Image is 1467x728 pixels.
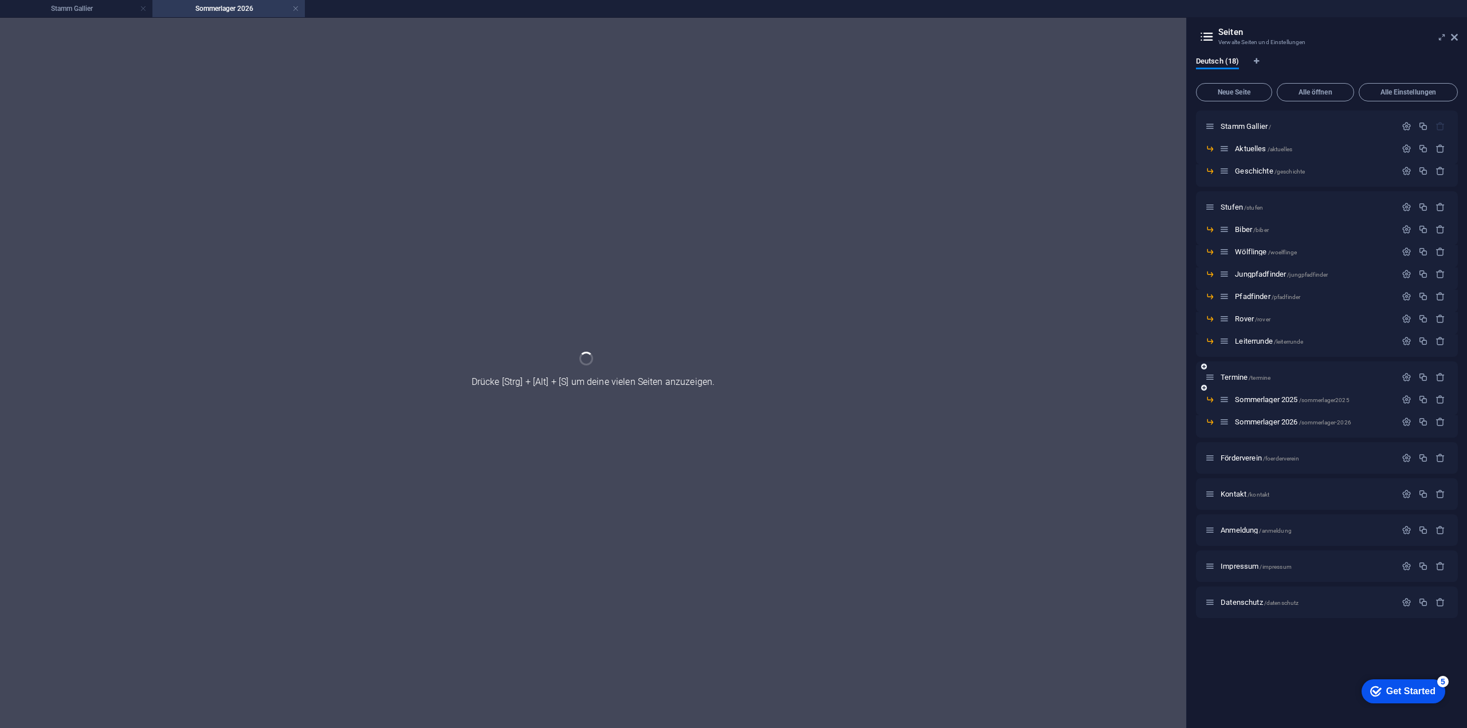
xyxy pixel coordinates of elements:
div: Duplizieren [1418,121,1428,131]
span: Klick, um Seite zu öffnen [1235,167,1305,175]
span: Klick, um Seite zu öffnen [1235,337,1303,345]
span: Klick, um Seite zu öffnen [1235,314,1270,323]
div: Rover/rover [1231,315,1396,322]
span: Klick, um Seite zu öffnen [1221,598,1299,607]
div: Duplizieren [1418,453,1428,463]
div: Einstellungen [1402,453,1411,463]
span: /geschichte [1274,168,1305,175]
span: /stufen [1244,204,1263,211]
h3: Verwalte Seiten und Einstellungen [1218,37,1435,48]
div: Duplizieren [1418,269,1428,279]
div: Get Started 5 items remaining, 0% complete [9,6,93,30]
span: /impressum [1260,564,1291,570]
div: Einstellungen [1402,166,1411,176]
div: Anmeldung/anmeldung [1217,526,1396,534]
span: Klick, um Seite zu öffnen [1221,526,1292,534]
span: /kontakt [1248,491,1269,498]
span: / [1269,124,1271,130]
span: /aktuelles [1268,146,1292,152]
div: Aktuelles/aktuelles [1231,145,1396,152]
div: Entfernen [1435,292,1445,301]
span: /foerderverein [1263,455,1299,462]
div: Biber/biber [1231,226,1396,233]
div: 5 [85,2,96,14]
span: Klick, um Seite zu öffnen [1221,562,1292,570]
div: Entfernen [1435,597,1445,607]
span: Klick, um Seite zu öffnen [1221,203,1263,211]
div: Einstellungen [1402,292,1411,301]
button: Alle Einstellungen [1359,83,1458,101]
div: Einstellungen [1402,225,1411,234]
div: Duplizieren [1418,336,1428,346]
div: Entfernen [1435,561,1445,571]
span: Klick, um Seite zu öffnen [1235,395,1349,404]
h2: Seiten [1218,27,1458,37]
div: Einstellungen [1402,247,1411,257]
span: Klick, um Seite zu öffnen [1221,122,1271,131]
span: /leiterrunde [1274,339,1304,345]
div: Einstellungen [1402,202,1411,212]
div: Einstellungen [1402,597,1411,607]
span: Alle Einstellungen [1364,89,1453,96]
span: Klick, um Seite zu öffnen [1221,454,1299,462]
div: Duplizieren [1418,144,1428,154]
div: Einstellungen [1402,121,1411,131]
div: Einstellungen [1402,336,1411,346]
span: /woelflinge [1268,249,1297,255]
span: Klick, um Seite zu öffnen [1221,373,1270,381]
div: Einstellungen [1402,525,1411,535]
div: Entfernen [1435,453,1445,463]
div: Geschichte/geschichte [1231,167,1396,175]
span: /pfadfinder [1272,294,1301,300]
div: Entfernen [1435,247,1445,257]
div: Die Startseite kann nicht gelöscht werden [1435,121,1445,131]
span: /anmeldung [1259,528,1291,534]
div: Entfernen [1435,336,1445,346]
span: Klick, um Seite zu öffnen [1235,418,1351,426]
div: Duplizieren [1418,525,1428,535]
h4: Sommerlager 2026 [152,2,305,15]
div: Sprachen-Tabs [1196,57,1458,78]
button: Alle öffnen [1277,83,1354,101]
span: Klick, um Seite zu öffnen [1221,490,1269,498]
div: Impressum/impressum [1217,562,1396,570]
div: Duplizieren [1418,292,1428,301]
button: Neue Seite [1196,83,1272,101]
div: Duplizieren [1418,395,1428,404]
span: Alle öffnen [1282,89,1349,96]
div: Duplizieren [1418,166,1428,176]
div: Duplizieren [1418,225,1428,234]
span: Klick, um Seite zu öffnen [1235,270,1328,278]
div: Kontakt/kontakt [1217,490,1396,498]
div: Jungpfadfinder/jungpfadfinder [1231,270,1396,278]
div: Stamm Gallier/ [1217,123,1396,130]
div: Entfernen [1435,314,1445,324]
div: Einstellungen [1402,372,1411,382]
div: Entfernen [1435,144,1445,154]
div: Duplizieren [1418,314,1428,324]
span: /sommerlager-2026 [1299,419,1351,426]
div: Duplizieren [1418,417,1428,427]
div: Entfernen [1435,417,1445,427]
div: Entfernen [1435,225,1445,234]
div: Duplizieren [1418,597,1428,607]
div: Sommerlager 2026/sommerlager-2026 [1231,418,1396,426]
div: Entfernen [1435,166,1445,176]
div: Duplizieren [1418,202,1428,212]
div: Entfernen [1435,269,1445,279]
div: Einstellungen [1402,395,1411,404]
span: /biber [1253,227,1269,233]
div: Entfernen [1435,489,1445,499]
div: Einstellungen [1402,144,1411,154]
div: Entfernen [1435,395,1445,404]
div: Leiterrunde/leiterrunde [1231,337,1396,345]
span: /rover [1255,316,1270,322]
div: Einstellungen [1402,489,1411,499]
span: /jungpfadfinder [1287,271,1328,278]
span: Klick, um Seite zu öffnen [1235,225,1269,234]
div: Entfernen [1435,202,1445,212]
div: Einstellungen [1402,417,1411,427]
div: Pfadfinder/pfadfinder [1231,293,1396,300]
div: Einstellungen [1402,269,1411,279]
span: /datenschutz [1264,600,1299,606]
